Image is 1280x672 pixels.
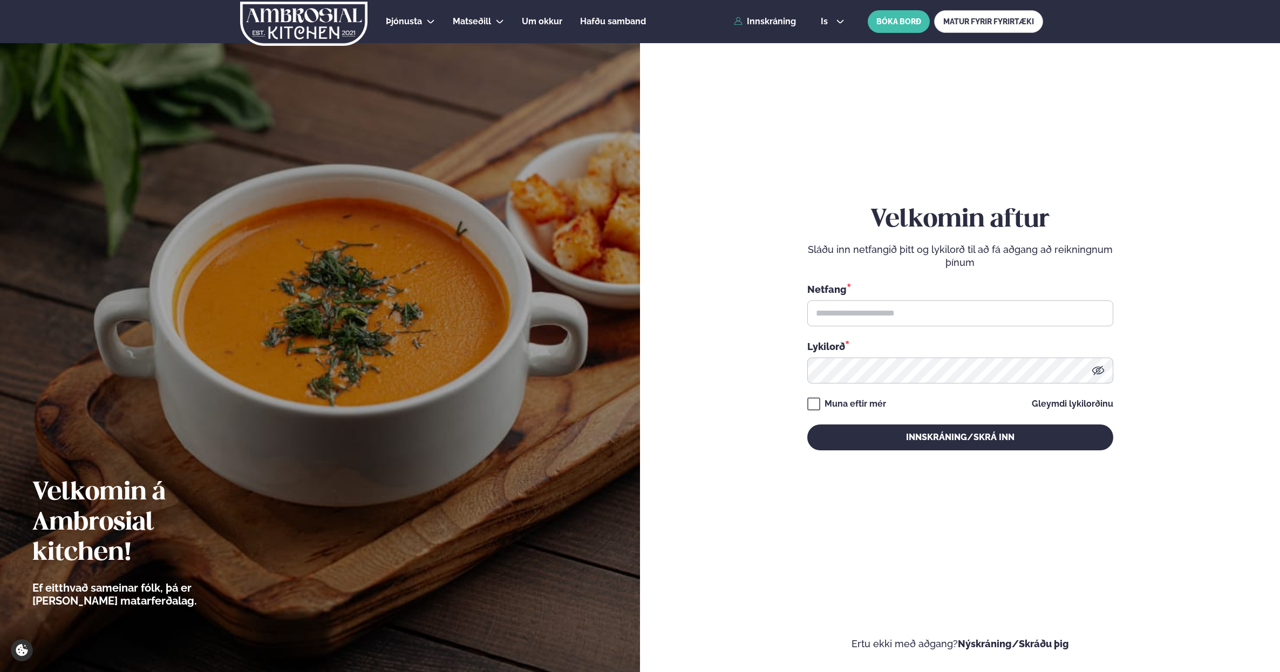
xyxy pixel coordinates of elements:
div: Lykilorð [807,339,1113,353]
button: BÓKA BORÐ [868,10,930,33]
span: Hafðu samband [580,16,646,26]
a: Gleymdi lykilorðinu [1032,400,1113,408]
span: Matseðill [453,16,491,26]
button: is [812,17,853,26]
a: Cookie settings [11,639,33,661]
div: Netfang [807,282,1113,296]
p: Ertu ekki með aðgang? [672,637,1248,650]
button: Innskráning/Skrá inn [807,424,1113,450]
h2: Velkomin á Ambrosial kitchen! [32,478,256,568]
p: Ef eitthvað sameinar fólk, þá er [PERSON_NAME] matarferðalag. [32,581,256,607]
a: Um okkur [522,15,562,28]
a: Þjónusta [386,15,422,28]
a: MATUR FYRIR FYRIRTÆKI [934,10,1043,33]
span: is [821,17,831,26]
h2: Velkomin aftur [807,205,1113,235]
a: Hafðu samband [580,15,646,28]
a: Nýskráning/Skráðu þig [958,638,1069,649]
span: Þjónusta [386,16,422,26]
a: Matseðill [453,15,491,28]
p: Sláðu inn netfangið þitt og lykilorð til að fá aðgang að reikningnum þínum [807,243,1113,269]
a: Innskráning [734,17,796,26]
img: logo [240,2,369,46]
span: Um okkur [522,16,562,26]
